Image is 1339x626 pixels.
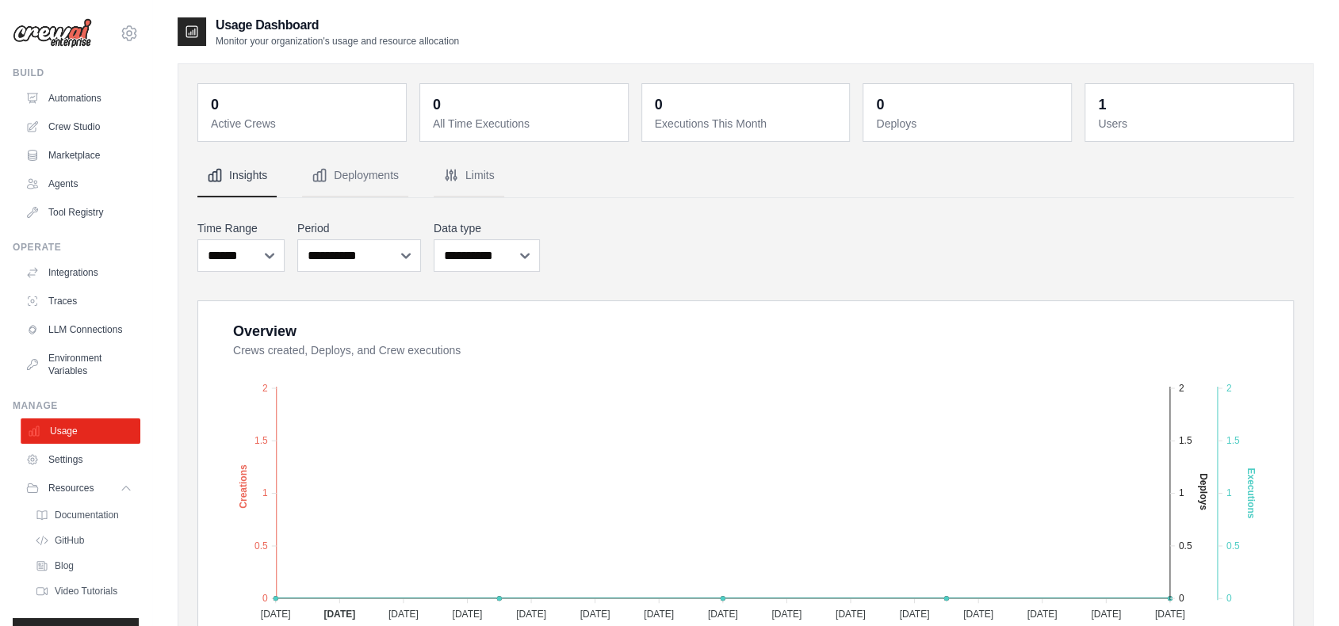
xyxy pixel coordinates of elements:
[434,220,540,236] label: Data type
[19,171,139,197] a: Agents
[708,609,738,620] tspan: [DATE]
[644,609,674,620] tspan: [DATE]
[452,609,482,620] tspan: [DATE]
[655,116,840,132] dt: Executions This Month
[19,200,139,225] a: Tool Registry
[297,220,421,236] label: Period
[233,320,296,342] div: Overview
[55,534,84,547] span: GitHub
[233,342,1274,358] dt: Crews created, Deploys, and Crew executions
[19,317,139,342] a: LLM Connections
[1179,383,1184,394] tspan: 2
[434,155,504,197] button: Limits
[19,114,139,139] a: Crew Studio
[1198,473,1209,510] text: Deploys
[836,609,866,620] tspan: [DATE]
[29,555,139,577] a: Blog
[771,609,801,620] tspan: [DATE]
[19,345,139,384] a: Environment Variables
[48,482,94,494] span: Resources
[963,609,993,620] tspan: [DATE]
[19,288,139,314] a: Traces
[262,593,268,604] tspan: 0
[29,580,139,602] a: Video Tutorials
[19,475,139,501] button: Resources
[1226,383,1232,394] tspan: 2
[899,609,929,620] tspan: [DATE]
[262,487,268,498] tspan: 1
[876,116,1062,132] dt: Deploys
[19,260,139,285] a: Integrations
[1226,540,1240,552] tspan: 0.5
[1226,435,1240,446] tspan: 1.5
[197,155,277,197] button: Insights
[516,609,546,620] tspan: [DATE]
[254,540,268,552] tspan: 0.5
[13,67,139,79] div: Build
[197,220,285,236] label: Time Range
[1091,609,1121,620] tspan: [DATE]
[1226,593,1232,604] tspan: 0
[1179,435,1192,446] tspan: 1.5
[1245,468,1257,519] text: Executions
[19,143,139,168] a: Marketplace
[55,509,119,521] span: Documentation
[13,241,139,254] div: Operate
[433,116,618,132] dt: All Time Executions
[1179,487,1184,498] tspan: 1
[323,609,355,620] tspan: [DATE]
[13,18,92,48] img: Logo
[1098,116,1284,132] dt: Users
[876,94,884,116] div: 0
[216,35,459,48] p: Monitor your organization's usage and resource allocation
[1179,593,1184,604] tspan: 0
[55,585,117,597] span: Video Tutorials
[302,155,408,197] button: Deployments
[254,435,268,446] tspan: 1.5
[655,94,663,116] div: 0
[262,383,268,394] tspan: 2
[388,609,419,620] tspan: [DATE]
[580,609,610,620] tspan: [DATE]
[19,447,139,472] a: Settings
[1179,540,1192,552] tspan: 0.5
[29,504,139,526] a: Documentation
[1098,94,1106,116] div: 1
[1226,487,1232,498] tspan: 1
[13,399,139,412] div: Manage
[261,609,291,620] tspan: [DATE]
[238,464,249,509] text: Creations
[55,559,74,572] span: Blog
[216,16,459,35] h2: Usage Dashboard
[211,94,219,116] div: 0
[21,418,140,444] a: Usage
[19,86,139,111] a: Automations
[433,94,441,116] div: 0
[29,529,139,552] a: GitHub
[1155,609,1185,620] tspan: [DATE]
[197,155,1294,197] nav: Tabs
[211,116,396,132] dt: Active Crews
[1027,609,1058,620] tspan: [DATE]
